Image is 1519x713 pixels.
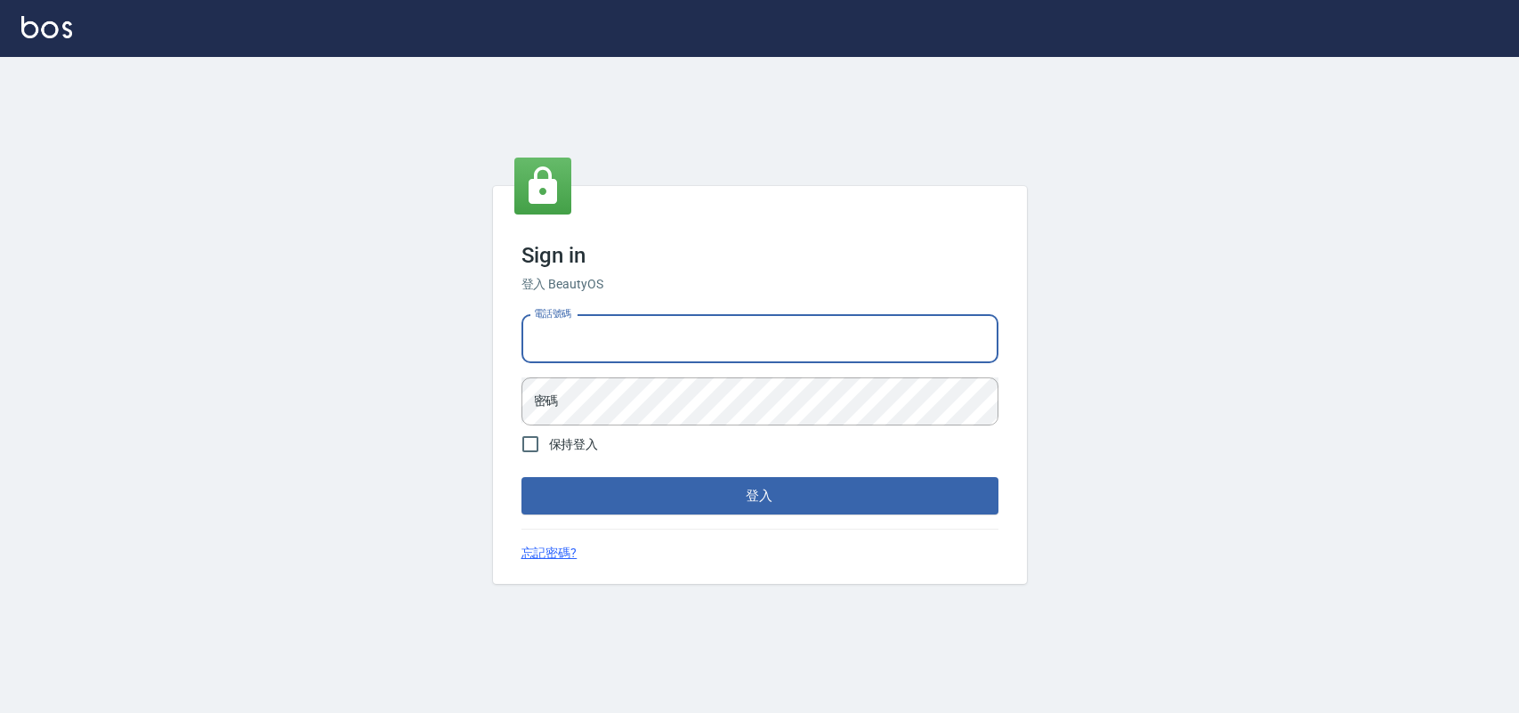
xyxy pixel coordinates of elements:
[521,275,998,294] h6: 登入 BeautyOS
[521,544,578,563] a: 忘記密碼?
[21,16,72,38] img: Logo
[521,243,998,268] h3: Sign in
[549,435,599,454] span: 保持登入
[521,477,998,514] button: 登入
[534,307,571,320] label: 電話號碼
